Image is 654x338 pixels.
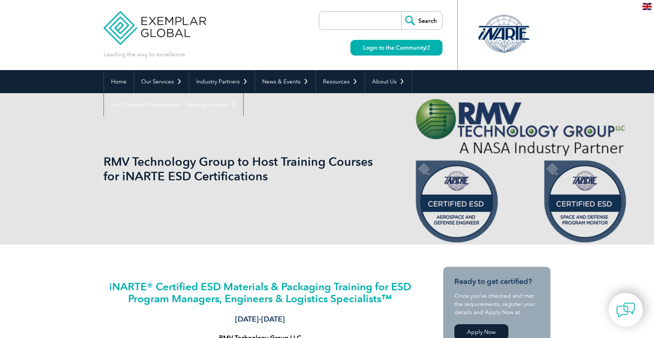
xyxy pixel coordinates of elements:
img: open_square.png [426,45,430,50]
a: News & Events [255,70,315,93]
h1: RMV Technology Group to Host Training Courses for iNARTE ESD Certifications [104,154,390,183]
a: About Us [365,70,412,93]
a: Industry Partners [189,70,255,93]
a: Resources [316,70,365,93]
a: Find Certified Professional / Training Provider [104,93,243,116]
input: Search [401,12,442,29]
a: Home [104,70,134,93]
img: en [642,3,652,10]
h3: Ready to get certified? [454,277,539,286]
h2: iNARTE® Certified ESD Materials & Packaging Training for ESD Program Managers, Engineers & Logist... [107,281,413,304]
h3: [DATE]-[DATE] [107,315,413,324]
p: Once you’ve checked and met the requirements, register your details and Apply Now at [454,292,539,316]
p: Leading the way to excellence [104,50,185,59]
a: Our Services [134,70,189,93]
img: contact-chat.png [616,301,635,319]
a: Login to the Community [350,40,442,56]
